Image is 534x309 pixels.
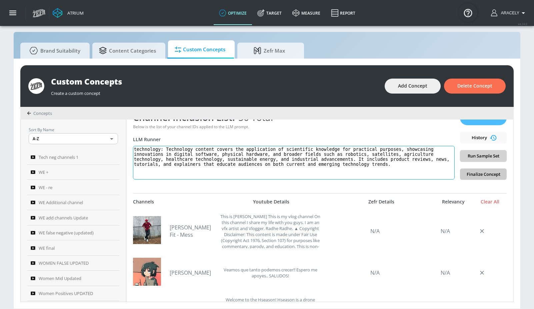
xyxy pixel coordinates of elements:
a: WE add channels Update [27,210,119,225]
span: Women Mid Updated [39,274,81,282]
div: Relevancy [437,199,470,205]
div: Below is the list of your channel IDs applied to the LLM prompt. [133,124,455,130]
div: Create a custom concept [51,87,378,96]
div: N/A [324,255,425,290]
a: WE false negative (updated) [27,225,119,241]
span: Women Positives UPDATED [39,289,93,297]
span: Concepts [33,110,52,116]
div: Youtube Details [216,199,326,205]
button: Run Sample Set [460,150,507,162]
span: WE - re [39,183,52,191]
div: N/A [429,255,462,290]
span: Tech neg channels 1 [39,153,78,161]
a: WE + [27,165,119,180]
textarea: technology: Technology content covers the application of scientific knowledge for practical purpo... [133,146,455,179]
span: Brand Suitability [27,43,80,59]
button: Add Concept [385,79,441,94]
a: Tech neg channels 1 [27,150,119,165]
a: WOMEN FALSE UPDATED [27,256,119,271]
a: Women Mid Updated [27,271,119,286]
div: N/A [429,213,462,248]
a: Atrium [53,8,84,18]
div: Clear All [473,199,507,205]
a: Women Positives UPDATED [27,286,119,301]
div: Zefr Details [329,199,433,205]
div: This is Ankush yadav This is my vlog channel On this channel I share my life with you guys. I am ... [220,213,321,248]
span: WOMEN FALSE UPDATED [39,259,89,267]
span: v 4.24.0 [518,22,527,26]
span: WE + [39,168,48,176]
img: UCn5NYiECNVrx3DCTwtq6fLw [133,216,161,244]
div: Atrium [65,10,84,16]
a: Target [252,1,287,25]
div: Channels [133,199,154,205]
button: Delete Concept [444,79,506,94]
a: WE final [27,240,119,256]
p: Sort By Name [29,126,118,133]
a: [PERSON_NAME] [170,269,216,276]
div: Veamos que tanto podemos crecer!! Espero me apoyes.. SALUDOS! [220,255,321,290]
span: Zefr Max [244,43,295,59]
div: Concepts [27,110,52,116]
span: Add Concept [398,82,427,90]
a: measure [287,1,326,25]
div: N/A [324,213,425,248]
span: Content Categories [99,43,156,59]
span: Run Sample Set [465,152,501,160]
div: A-Z [29,133,118,144]
div: Custom Concepts [51,76,378,87]
span: WE final [39,244,55,252]
span: WE false negative (updated) [39,229,94,237]
span: Delete Concept [457,82,492,90]
a: WE Additional channel [27,195,119,210]
span: login as: aracely.alvarenga@zefr.com [498,11,519,15]
div: LLM Runner [133,136,455,143]
a: Report [326,1,361,25]
span: WE Additional channel [39,198,83,206]
a: [PERSON_NAME] Fit - Mess [170,224,216,238]
button: Open Resource Center [459,3,477,22]
a: WE - re [27,180,119,195]
span: Custom Concepts [175,42,225,58]
span: WE add channels Update [39,214,88,222]
button: Aracely [491,9,527,17]
img: UCaws46aZmnfX2gYjUNf4vyg [133,258,161,286]
a: optimize [214,1,252,25]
